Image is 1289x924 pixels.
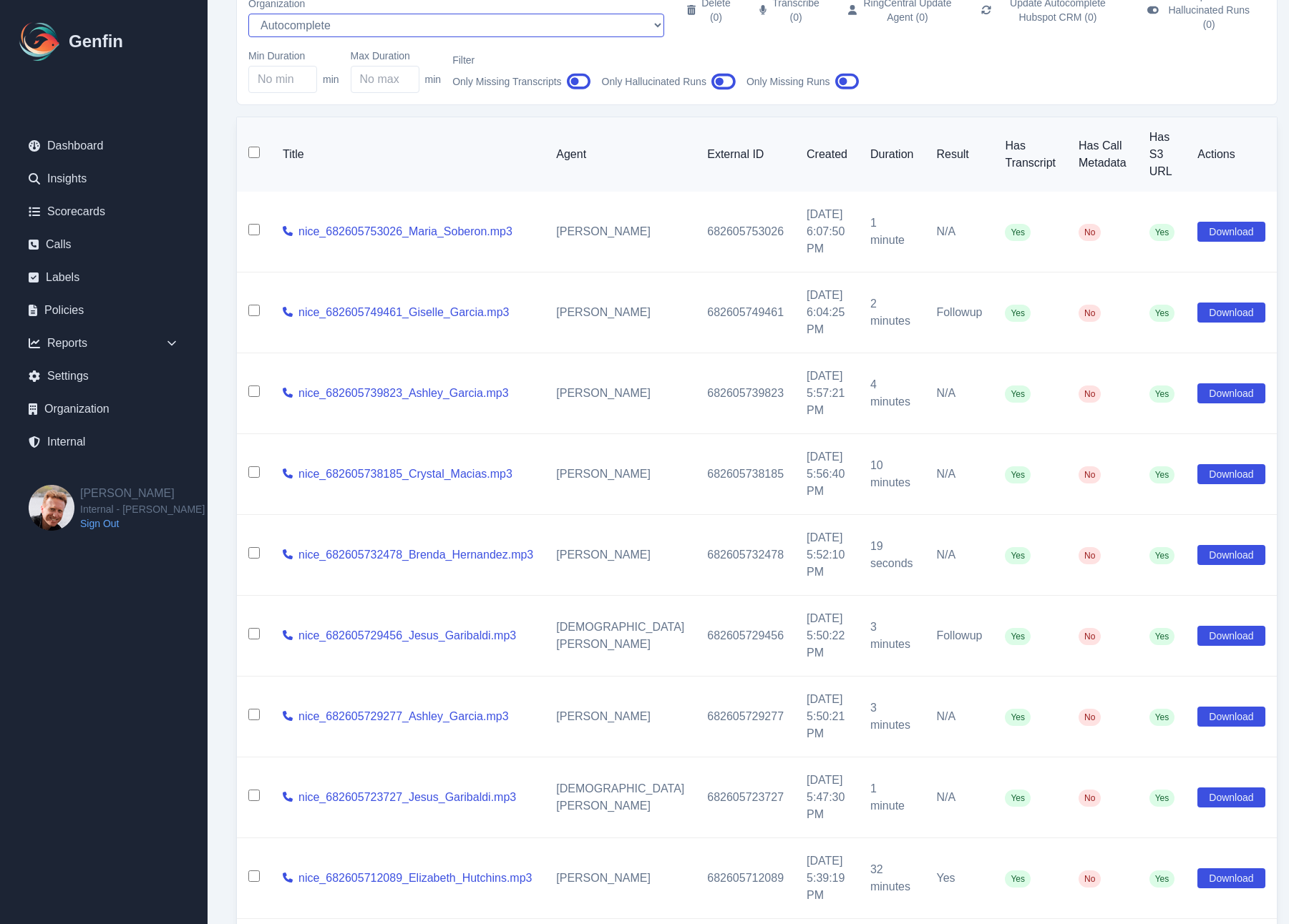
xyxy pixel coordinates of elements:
h1: Genfin [69,30,123,53]
a: nice_682605729456_Jesus_Garibaldi.mp3 [298,627,516,644]
td: [DEMOGRAPHIC_DATA][PERSON_NAME] [545,596,696,677]
button: Download [1197,626,1265,646]
input: No min [248,66,317,93]
td: N/A [925,757,993,838]
a: Organization [17,395,190,423]
td: 682605749461 [696,272,795,353]
a: nice_682605738185_Crystal_Macias.mp3 [298,466,512,483]
a: nice_682605712089_Elizabeth_Hutchins.mp3 [298,870,532,887]
button: Download [1197,464,1265,484]
td: N/A [925,515,993,596]
td: 682605723727 [696,757,795,838]
td: N/A [925,434,993,515]
a: Policies [17,296,190,325]
th: Title [271,117,545,192]
td: [DATE] 5:50:22 PM [795,596,859,677]
td: 19 seconds [859,515,925,596]
td: 682605712089 [696,838,795,919]
label: Filter [452,53,590,67]
a: nice_682605729277_Ashley_Garcia.mp3 [298,708,509,725]
td: [PERSON_NAME] [545,192,696,272]
span: min [425,72,442,87]
span: Yes [1005,305,1031,322]
a: View call details [283,708,293,725]
span: No [1079,466,1101,483]
input: No max [351,66,419,93]
span: Yes [1005,385,1031,403]
a: Settings [17,362,190,390]
span: Only Hallucinated Runs [602,74,706,89]
span: Yes [1005,628,1031,645]
a: View call details [283,789,293,806]
a: Sign Out [80,516,205,531]
td: 2 minutes [859,272,925,353]
td: 682605729277 [696,677,795,757]
td: Followup [925,596,993,677]
span: Only Missing Runs [746,74,830,89]
th: Agent [545,117,696,192]
span: Yes [1149,790,1175,807]
td: [PERSON_NAME] [545,353,696,434]
span: min [323,72,339,87]
td: Followup [925,272,993,353]
a: Calls [17,230,190,259]
td: N/A [925,192,993,272]
span: No [1079,385,1101,403]
td: [PERSON_NAME] [545,677,696,757]
button: Download [1197,868,1265,888]
td: 32 minutes [859,838,925,919]
a: nice_682605723727_Jesus_Garibaldi.mp3 [298,789,516,806]
span: No [1079,547,1101,564]
a: Dashboard [17,132,190,160]
a: nice_682605753026_Maria_Soberon.mp3 [298,223,512,240]
a: Labels [17,263,190,292]
span: Yes [1005,224,1031,241]
td: [DATE] 5:39:19 PM [795,838,859,919]
th: Has Transcript [993,117,1067,192]
a: View call details [283,546,293,564]
span: Yes [1149,466,1175,483]
span: Internal - [PERSON_NAME] [80,502,205,516]
div: Reports [17,329,190,358]
a: nice_682605739823_Ashley_Garcia.mp3 [298,385,509,402]
span: No [1079,790,1101,807]
h2: [PERSON_NAME] [80,485,205,502]
td: 3 minutes [859,596,925,677]
a: View call details [283,466,293,483]
th: Actions [1186,117,1276,192]
label: Max Duration [351,49,442,63]
td: [DATE] 5:57:21 PM [795,353,859,434]
td: 1 minute [859,192,925,272]
td: 1 minute [859,757,925,838]
span: No [1079,305,1101,322]
td: [DATE] 6:07:50 PM [795,192,859,272]
td: 3 minutes [859,677,925,757]
a: View call details [283,304,293,321]
button: Download [1197,545,1265,565]
a: Insights [17,164,190,193]
td: [PERSON_NAME] [545,434,696,515]
span: Yes [1149,547,1175,564]
span: Yes [1005,709,1031,726]
span: No [1079,224,1101,241]
a: nice_682605732478_Brenda_Hernandez.mp3 [298,546,533,564]
span: Yes [1005,547,1031,564]
th: Created [795,117,859,192]
td: [DATE] 5:50:21 PM [795,677,859,757]
button: Download [1197,707,1265,727]
a: View call details [283,870,293,887]
span: Yes [1005,790,1031,807]
td: [DATE] 5:52:10 PM [795,515,859,596]
a: nice_682605749461_Giselle_Garcia.mp3 [298,304,509,321]
td: N/A [925,353,993,434]
th: Duration [859,117,925,192]
span: Yes [1005,870,1031,888]
span: Yes [1149,305,1175,322]
span: Yes [1149,709,1175,726]
button: Download [1197,787,1265,807]
th: External ID [696,117,795,192]
span: Yes [1149,224,1175,241]
td: 4 minutes [859,353,925,434]
td: 682605739823 [696,353,795,434]
td: 10 minutes [859,434,925,515]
